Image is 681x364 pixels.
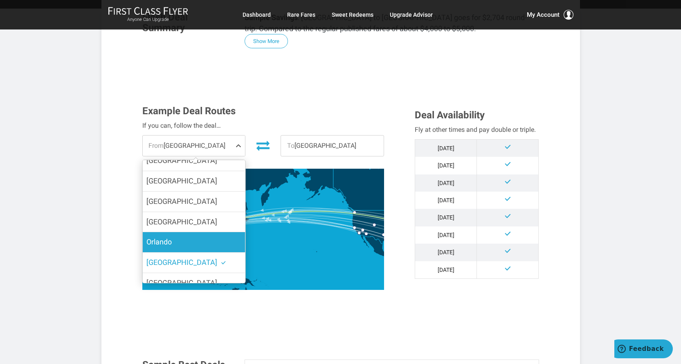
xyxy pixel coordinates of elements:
[143,136,245,156] span: [GEOGRAPHIC_DATA]
[146,278,217,287] span: [GEOGRAPHIC_DATA]
[287,7,315,22] a: Rare Fares
[415,192,477,209] td: [DATE]
[148,142,164,149] span: From
[415,109,485,121] span: Deal Availability
[415,244,477,261] td: [DATE]
[142,105,236,117] span: Example Deal Routes
[226,284,229,285] path: Timor-Leste
[262,282,268,287] path: Solomon Islands
[252,136,274,154] button: Invert Route Direction
[415,174,477,192] td: [DATE]
[146,156,217,165] span: [GEOGRAPHIC_DATA]
[142,12,232,34] h3: Flash Deal Summary
[146,258,217,267] span: [GEOGRAPHIC_DATA]
[415,157,477,174] td: [DATE]
[108,7,188,15] img: First Class Flyer
[108,17,188,23] small: Anyone Can Upgrade
[146,176,217,185] span: [GEOGRAPHIC_DATA]
[146,237,172,246] span: Orlando
[287,142,294,149] span: To
[415,261,477,279] td: [DATE]
[243,7,271,22] a: Dashboard
[415,209,477,226] td: [DATE]
[527,10,573,20] button: My Account
[415,226,477,244] td: [DATE]
[281,136,384,156] span: [GEOGRAPHIC_DATA]
[527,10,560,20] span: My Account
[108,7,188,23] a: First Class FlyerAnyone Can Upgrade
[332,7,373,22] a: Sweet Redeems
[614,339,673,360] iframe: Opens a widget where you can find more information
[360,235,395,258] path: Mexico
[146,197,217,206] span: [GEOGRAPHIC_DATA]
[390,7,433,22] a: Upgrade Advisor
[415,139,477,157] td: [DATE]
[415,124,539,135] div: Fly at other times and pay double or triple.
[244,277,261,287] path: Papua New Guinea
[146,217,217,226] span: [GEOGRAPHIC_DATA]
[245,34,288,48] button: Show More
[142,120,384,131] div: If you can, follow the deal…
